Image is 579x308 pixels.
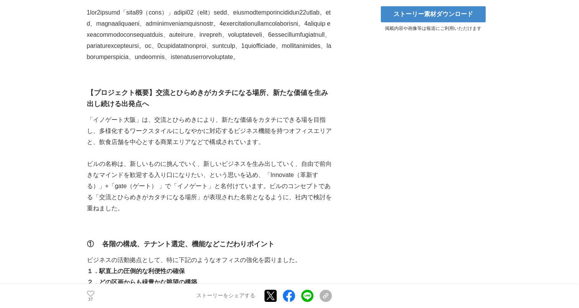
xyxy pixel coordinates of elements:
strong: １．駅直上の圧倒的な利便性の確保 [87,268,185,274]
p: ビルの名称は、新しいものに挑んでいく、新しいビジネスを生み出していく、自由で前向きなマインドを歓迎する入り口になりたい、という思いを込め、「Innovate（革新する）」+「gate（ゲート） ... [87,159,332,214]
strong: ① 各階の構成、テナント選定、機能などこだわりポイント [87,240,274,248]
p: 37 [87,298,95,301]
p: ビジネスの活動拠点として、特に下記のようなオフィスの強化を図りました。 [87,255,332,266]
p: ストーリーをシェアする [196,293,255,300]
p: 掲載内容や画像等は報道にご利用いただけます [376,25,491,32]
h3: 【プロジェクト概要】交流とひらめきがカタチになる場所、新たな価値を生み出し続ける出発点へ [87,87,332,110]
a: ストーリー素材ダウンロード [381,6,486,22]
p: 1lor2ipsumd「sita89（cons）」adipi02（elit）sedd、eiusmodtemporincididun22utlab。etd、magnaaliquaeni、admin... [87,7,332,62]
strong: ２．どの区画からも緑豊かな眺望の構築 [87,279,197,285]
p: 「イノゲート大阪」は、交流とひらめきにより、新たな価値をカタチにできる場を目指し、多様化するワークスタイルにしなやかに対応するビジネス機能を持つオフィスエリアと、飲食店舗を中心とする商業エリアな... [87,115,332,147]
